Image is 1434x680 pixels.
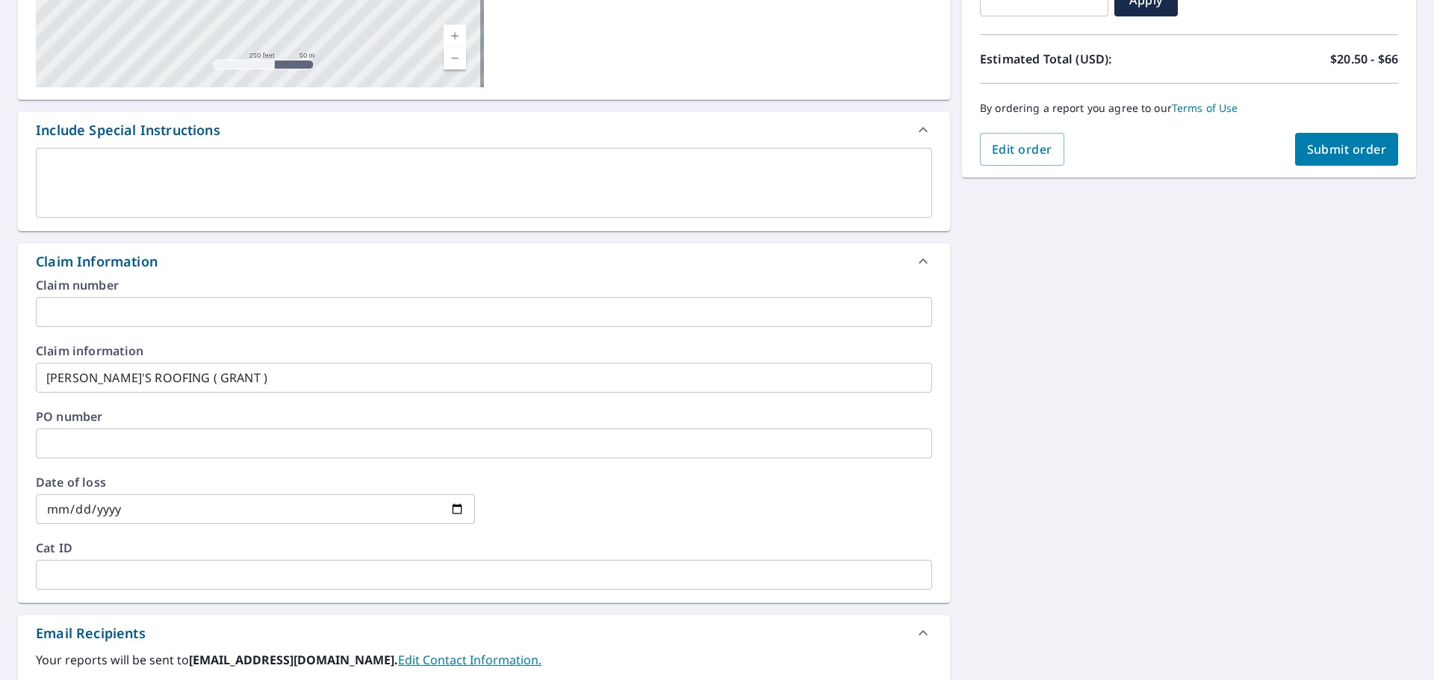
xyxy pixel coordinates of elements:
[1307,141,1387,157] span: Submit order
[1330,50,1398,68] p: $20.50 - $66
[18,112,950,148] div: Include Special Instructions
[36,651,932,669] label: Your reports will be sent to
[36,279,932,291] label: Claim number
[398,652,541,668] a: EditContactInfo
[980,102,1398,115] p: By ordering a report you agree to our
[1295,133,1399,166] button: Submit order
[444,25,466,47] a: Current Level 17, Zoom In
[444,47,466,69] a: Current Level 17, Zoom Out
[36,623,146,643] div: Email Recipients
[1172,101,1238,115] a: Terms of Use
[36,411,932,422] label: PO number
[36,345,932,357] label: Claim information
[18,243,950,279] div: Claim Information
[980,133,1064,166] button: Edit order
[36,542,932,554] label: Cat ID
[992,141,1052,157] span: Edit order
[189,652,398,668] b: [EMAIL_ADDRESS][DOMAIN_NAME].
[36,120,220,140] div: Include Special Instructions
[18,615,950,651] div: Email Recipients
[36,476,475,488] label: Date of loss
[980,50,1189,68] p: Estimated Total (USD):
[36,252,158,272] div: Claim Information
